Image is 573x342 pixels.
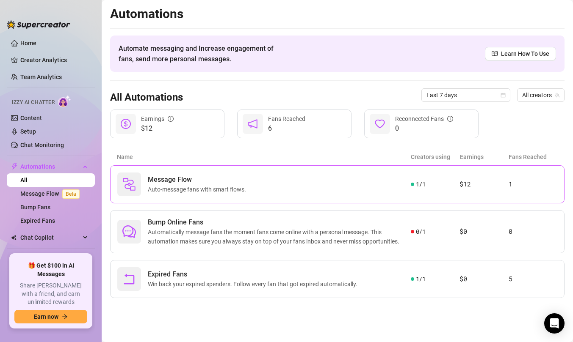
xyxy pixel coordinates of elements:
article: Creators using [411,152,460,161]
span: Beta [62,189,80,199]
span: Earn now [34,313,58,320]
a: Team Analytics [20,74,62,80]
img: logo-BBDzfeDw.svg [7,20,70,29]
span: 6 [268,123,305,134]
span: $12 [141,123,174,134]
a: Message FlowBeta [20,190,83,197]
span: Izzy AI Chatter [12,98,55,107]
span: rollback [122,272,136,286]
span: heart [375,119,385,129]
span: Chat Copilot [20,231,80,244]
span: 0 [395,123,453,134]
article: 0 [509,227,557,237]
article: Fans Reached [509,152,558,161]
span: Message Flow [148,175,249,185]
span: 1 / 1 [416,180,426,189]
img: Chat Copilot [11,235,17,241]
article: Name [117,152,411,161]
a: Home [20,40,36,47]
span: comment [122,225,136,238]
span: Last 7 days [426,89,505,101]
span: 🎁 Get $100 in AI Messages [14,262,87,278]
article: $0 [460,227,508,237]
h2: Automations [110,6,565,22]
div: Earnings [141,114,174,123]
span: Automatically message fans the moment fans come online with a personal message. This automation m... [148,227,411,246]
article: Earnings [460,152,509,161]
span: read [492,51,498,57]
span: info-circle [168,116,174,122]
a: Content [20,115,42,121]
span: Win back your expired spenders. Follow every fan that got expired automatically. [148,279,361,289]
span: Auto-message fans with smart flows. [148,185,249,194]
span: team [555,93,560,98]
a: Learn How To Use [485,47,556,60]
div: Reconnected Fans [395,114,453,123]
span: Automations [20,160,80,173]
span: Share [PERSON_NAME] with a friend, and earn unlimited rewards [14,282,87,306]
a: Chat Monitoring [20,142,64,148]
span: Bump Online Fans [148,217,411,227]
a: Bump Fans [20,204,50,211]
span: dollar [121,119,131,129]
span: 1 / 1 [416,274,426,284]
a: Creator Analytics [20,53,88,67]
article: 1 [509,179,557,189]
a: Expired Fans [20,217,55,224]
div: Open Intercom Messenger [544,313,565,334]
article: 5 [509,274,557,284]
a: All [20,177,28,183]
span: calendar [501,93,506,98]
article: $12 [460,179,508,189]
a: Setup [20,128,36,135]
span: Expired Fans [148,269,361,279]
span: All creators [522,89,559,101]
button: Earn nowarrow-right [14,310,87,323]
span: info-circle [447,116,453,122]
article: $0 [460,274,508,284]
span: Learn How To Use [501,49,549,58]
span: Automate messaging and Increase engagement of fans, send more personal messages. [119,43,282,64]
img: AI Chatter [58,95,71,107]
img: svg%3e [122,178,136,191]
span: arrow-right [62,314,68,320]
span: Fans Reached [268,115,305,122]
span: notification [248,119,258,129]
span: 0 / 1 [416,227,426,236]
h3: All Automations [110,91,183,104]
span: thunderbolt [11,163,18,170]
